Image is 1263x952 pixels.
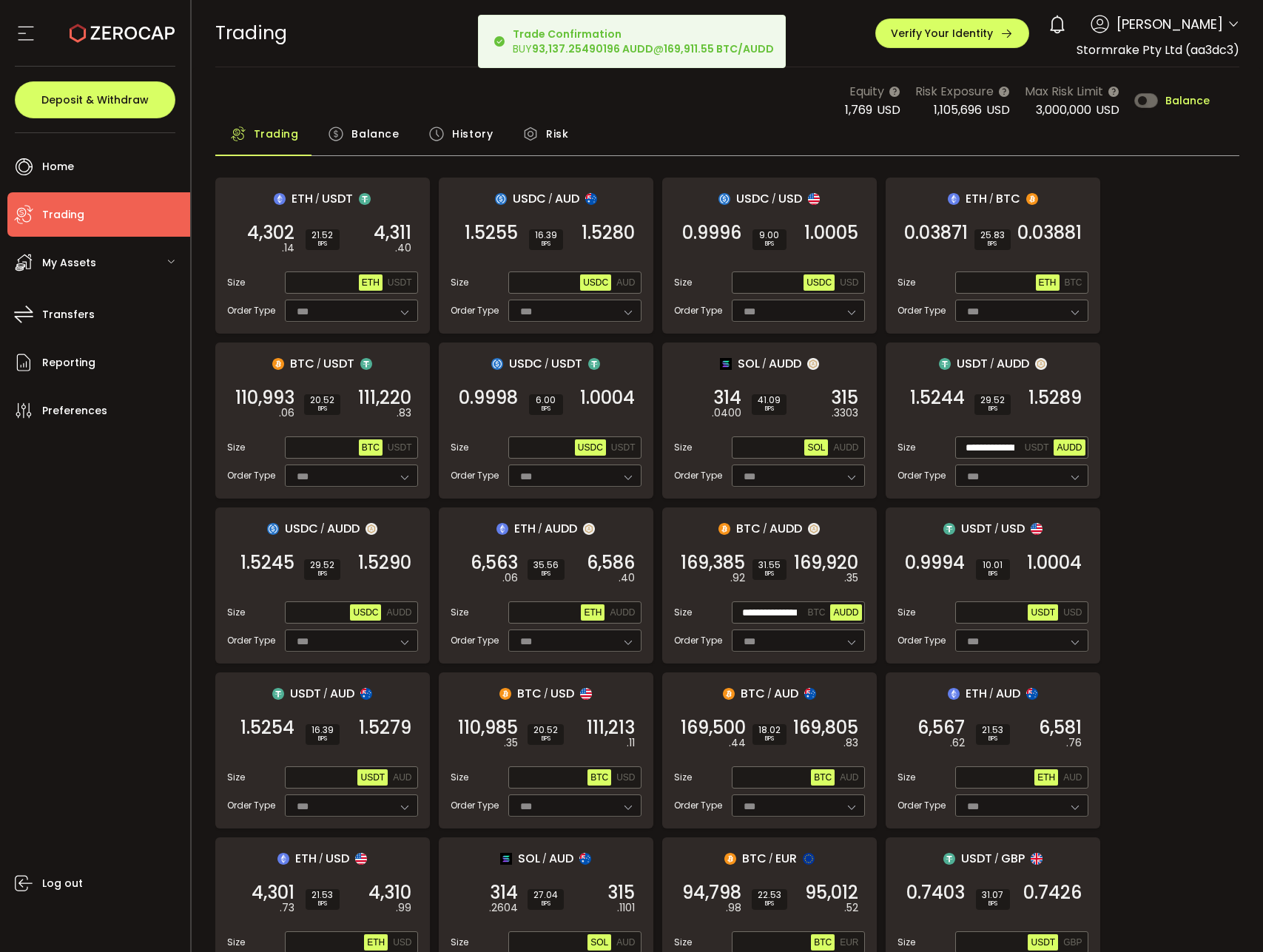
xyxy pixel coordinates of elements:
button: AUD [613,274,638,291]
span: Size [674,441,692,454]
span: ETH [367,937,385,948]
span: 20.52 [310,396,334,405]
img: usdt_portfolio.svg [272,688,284,700]
span: Order Type [897,634,946,647]
span: 6,581 [1039,720,1082,735]
img: btc_portfolio.svg [724,853,736,865]
span: 16.39 [311,726,334,735]
button: AUD [613,934,638,951]
span: 110,993 [235,391,294,405]
em: .35 [844,570,858,586]
span: 1.5244 [910,391,965,405]
span: Size [897,276,915,289]
span: Deposit & Withdraw [41,95,149,105]
button: Deposit & Withdraw [15,81,175,118]
span: AUD [616,277,635,288]
span: ETH [292,189,313,208]
span: AUD [330,684,354,703]
button: USD [390,934,414,951]
span: Trading [254,119,299,149]
span: 20.52 [533,726,558,735]
span: 31.55 [758,561,781,570]
img: usd_portfolio.svg [1031,523,1043,535]
span: Size [897,606,915,619]
button: AUD [837,769,861,786]
span: ETH [966,189,987,208]
span: 10.01 [982,561,1004,570]
span: Equity [849,82,884,101]
i: BPS [535,240,557,249]
span: Balance [351,119,399,149]
span: AUD [555,189,579,208]
button: USD [837,274,861,291]
span: USD [840,277,858,288]
em: / [315,192,320,206]
i: BPS [535,405,557,413]
span: Size [451,441,468,454]
img: zuPXiwguUFiBOIQyqLOiXsnnNitlx7q4LCwEbLHADjIpTka+Lip0HH8D0VTrd02z+wEAAAAASUVORK5CYII= [808,523,820,535]
span: 1,105,696 [934,101,982,118]
span: USD [877,101,900,118]
button: AUD [390,769,414,786]
span: BTC [996,189,1020,208]
em: / [767,687,772,701]
span: USD [1001,519,1025,538]
span: USD [1096,101,1119,118]
span: 3,000,000 [1036,101,1091,118]
img: usdc_portfolio.svg [491,358,503,370]
span: Size [674,276,692,289]
span: 0.9998 [459,391,518,405]
span: 0.03871 [904,226,968,240]
span: Order Type [897,469,946,482]
button: USDC [350,604,381,621]
img: eth_portfolio.svg [496,523,508,535]
button: USDT [385,274,415,291]
button: AUDD [1054,439,1085,456]
span: ETH [362,277,380,288]
span: Verify Your Identity [891,28,993,38]
span: BTC [814,937,832,948]
span: 169,805 [793,720,858,735]
span: Order Type [451,304,499,317]
span: USD [393,937,411,948]
span: USDC [578,442,603,453]
span: Order Type [674,469,722,482]
span: 1.5280 [582,226,635,240]
button: AUD [1060,769,1085,786]
span: Order Type [674,304,722,317]
img: eth_portfolio.svg [948,193,960,205]
span: 9.00 [758,231,781,240]
img: gbp_portfolio.svg [1031,853,1043,865]
img: btc_portfolio.svg [1026,193,1038,205]
span: 1.5290 [358,556,411,570]
span: History [452,119,493,149]
button: USDT [385,439,415,456]
span: USD [616,772,635,783]
button: BTC [359,439,383,456]
span: BTC [741,684,765,703]
span: BTC [736,519,761,538]
button: USDC [804,274,835,291]
img: usdc_portfolio.svg [267,523,279,535]
span: Risk Exposure [915,82,994,101]
span: BTC [807,607,825,618]
i: BPS [982,735,1004,743]
span: Trading [42,204,84,226]
img: usdt_portfolio.svg [359,193,371,205]
span: 4,302 [247,226,294,240]
span: 111,213 [587,720,635,735]
span: AUDD [997,354,1029,373]
span: AUD [840,772,858,783]
b: 169,911.55 BTC/AUDD [664,41,774,56]
span: USDT [388,277,412,288]
span: Home [42,156,74,178]
span: AUD [996,684,1020,703]
span: USDC [583,277,608,288]
span: 41.09 [758,396,781,405]
img: usd_portfolio.svg [808,193,820,205]
span: Size [451,606,468,619]
em: / [989,192,994,206]
img: zuPXiwguUFiBOIQyqLOiXsnnNitlx7q4LCwEbLHADjIpTka+Lip0HH8D0VTrd02z+wEAAAAASUVORK5CYII= [366,523,377,535]
i: BPS [311,735,334,743]
span: BTC [517,684,542,703]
